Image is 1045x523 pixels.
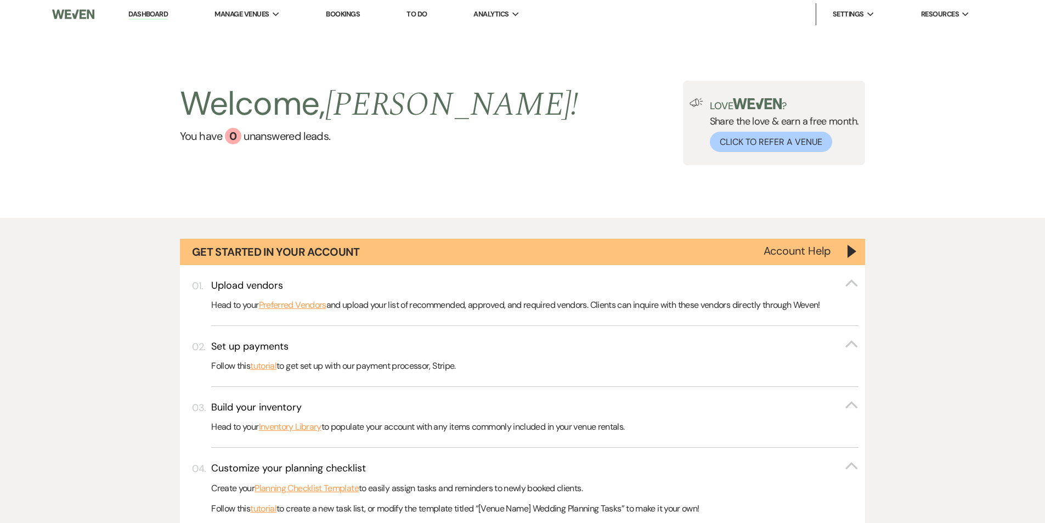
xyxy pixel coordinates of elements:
img: loud-speaker-illustration.svg [690,98,703,107]
h3: Customize your planning checklist [211,462,366,475]
button: Build your inventory [211,401,858,414]
a: You have 0 unanswered leads. [180,128,579,144]
span: [PERSON_NAME] ! [325,80,579,130]
div: Share the love & earn a free month. [703,98,859,152]
h2: Welcome, [180,81,579,128]
h3: Build your inventory [211,401,302,414]
h3: Set up payments [211,340,289,353]
img: weven-logo-green.svg [733,98,782,109]
button: Click to Refer a Venue [710,132,832,152]
h3: Upload vendors [211,279,283,293]
p: Follow this to create a new task list, or modify the template titled “[Venue Name] Wedding Planni... [211,502,858,516]
span: Settings [833,9,864,20]
a: Bookings [326,9,360,19]
a: Inventory Library [259,420,321,434]
p: Head to your and upload your list of recommended, approved, and required vendors. Clients can inq... [211,298,858,312]
span: Analytics [473,9,509,20]
button: Customize your planning checklist [211,462,858,475]
a: Planning Checklist Template [255,481,359,496]
p: Head to your to populate your account with any items commonly included in your venue rentals. [211,420,858,434]
button: Set up payments [211,340,858,353]
button: Upload vendors [211,279,858,293]
a: tutorial [250,502,276,516]
a: Preferred Vendors [259,298,326,312]
a: tutorial [250,359,276,373]
div: 0 [225,128,241,144]
img: Weven Logo [52,3,94,26]
p: Love ? [710,98,859,111]
a: To Do [406,9,427,19]
h1: Get Started in Your Account [192,244,360,260]
a: Dashboard [128,9,168,20]
button: Account Help [764,245,831,256]
p: Create your to easily assign tasks and reminders to newly booked clients. [211,481,858,496]
span: Manage Venues [214,9,269,20]
p: Follow this to get set up with our payment processor, Stripe. [211,359,858,373]
span: Resources [921,9,959,20]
